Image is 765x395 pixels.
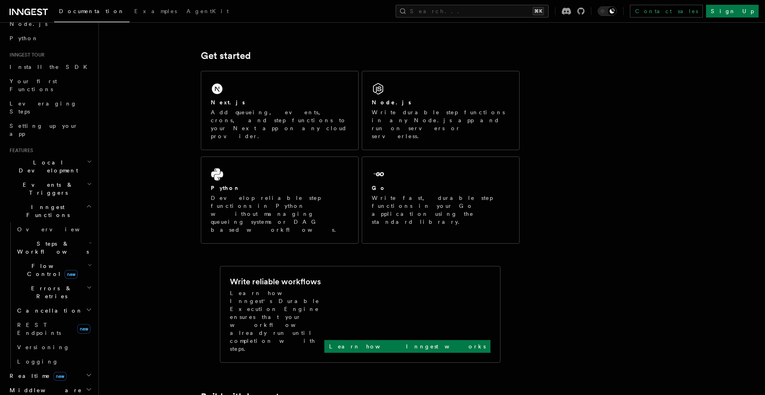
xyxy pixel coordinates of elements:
[10,21,47,27] span: Node.js
[211,98,245,106] h2: Next.js
[14,240,89,256] span: Steps & Workflows
[6,369,94,383] button: Realtimenew
[230,276,321,287] h2: Write reliable workflows
[6,222,94,369] div: Inngest Functions
[706,5,759,18] a: Sign Up
[372,194,510,226] p: Write fast, durable step functions in your Go application using the standard library.
[6,158,87,174] span: Local Development
[6,52,45,58] span: Inngest tour
[362,71,520,150] a: Node.jsWrite durable step functions in any Node.js app and run on servers or serverless.
[134,8,177,14] span: Examples
[182,2,233,22] a: AgentKit
[6,200,94,222] button: Inngest Functions
[533,7,544,15] kbd: ⌘K
[201,156,359,244] a: PythonDevelop reliable step functions in Python without managing queueing systems or DAG based wo...
[598,6,617,16] button: Toggle dark mode
[6,181,87,197] span: Events & Triggers
[6,60,94,74] a: Install the SDK
[14,354,94,369] a: Logging
[6,31,94,45] a: Python
[6,17,94,31] a: Node.js
[53,372,67,381] span: new
[6,372,67,380] span: Realtime
[201,50,251,61] a: Get started
[14,307,83,315] span: Cancellation
[372,184,386,192] h2: Go
[65,270,78,279] span: new
[211,194,349,234] p: Develop reliable step functions in Python without managing queueing systems or DAG based workflows.
[186,8,229,14] span: AgentKit
[630,5,703,18] a: Contact sales
[10,78,57,92] span: Your first Functions
[17,358,59,365] span: Logging
[6,74,94,96] a: Your first Functions
[59,8,125,14] span: Documentation
[396,5,549,18] button: Search...⌘K
[17,226,99,233] span: Overview
[10,123,78,137] span: Setting up your app
[6,119,94,141] a: Setting up your app
[77,324,90,334] span: new
[14,303,94,318] button: Cancellation
[14,222,94,237] a: Overview
[362,156,520,244] a: GoWrite fast, durable step functions in your Go application using the standard library.
[6,147,33,154] span: Features
[372,98,411,106] h2: Node.js
[14,284,86,300] span: Errors & Retries
[14,237,94,259] button: Steps & Workflows
[129,2,182,22] a: Examples
[329,342,486,350] p: Learn how Inngest works
[6,96,94,119] a: Leveraging Steps
[14,262,88,278] span: Flow Control
[6,203,86,219] span: Inngest Functions
[201,71,359,150] a: Next.jsAdd queueing, events, crons, and step functions to your Next app on any cloud provider.
[324,340,490,353] a: Learn how Inngest works
[6,178,94,200] button: Events & Triggers
[230,289,324,353] p: Learn how Inngest's Durable Execution Engine ensures that your workflow already run until complet...
[14,259,94,281] button: Flow Controlnew
[211,108,349,140] p: Add queueing, events, crons, and step functions to your Next app on any cloud provider.
[10,64,92,70] span: Install the SDK
[54,2,129,22] a: Documentation
[17,322,61,336] span: REST Endpoints
[211,184,240,192] h2: Python
[14,340,94,354] a: Versioning
[17,344,70,350] span: Versioning
[14,318,94,340] a: REST Endpointsnew
[372,108,510,140] p: Write durable step functions in any Node.js app and run on servers or serverless.
[6,155,94,178] button: Local Development
[6,386,82,394] span: Middleware
[14,281,94,303] button: Errors & Retries
[10,100,77,115] span: Leveraging Steps
[10,35,39,41] span: Python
